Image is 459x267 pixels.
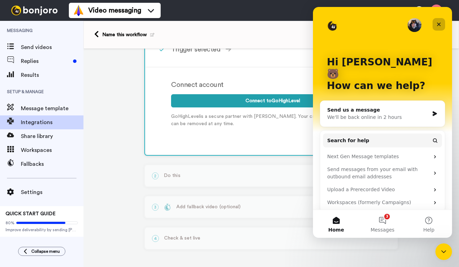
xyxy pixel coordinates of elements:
[21,104,83,113] span: Message template
[171,113,375,128] p: GoHighLevel is a secure partner with [PERSON_NAME]. Your credentials are encrypted & can be remov...
[313,7,452,238] iframe: Intercom live chat
[171,94,375,107] button: Connect toGoHighLevel
[18,247,65,256] button: Collapse menu
[21,146,83,154] span: Workspaces
[21,132,83,140] span: Share library
[73,5,84,16] img: vm-color.svg
[171,44,375,55] div: Trigger selected
[88,6,141,15] span: Video messaging
[8,6,61,15] img: bj-logo-header-white.svg
[6,220,15,226] span: 80%
[31,249,60,254] span: Collapse menu
[6,211,56,216] span: QUICK START GUIDE
[6,227,78,233] span: Improve deliverability by sending [PERSON_NAME]’s from your own email
[21,160,83,168] span: Fallbacks
[21,71,83,79] span: Results
[146,32,397,67] div: Trigger selected
[171,80,375,90] div: Connect account
[102,31,154,38] div: Name this workflow
[21,188,83,196] span: Settings
[21,43,83,51] span: Send videos
[21,118,83,127] span: Integrations
[21,57,70,65] span: Replies
[435,243,452,260] iframe: Intercom live chat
